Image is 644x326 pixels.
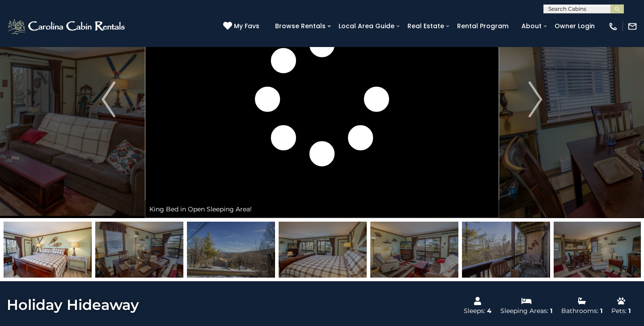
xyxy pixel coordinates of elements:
img: arrow [529,81,542,117]
img: phone-regular-white.png [608,21,618,31]
img: mail-regular-white.png [627,21,637,31]
img: 163267575 [4,222,92,278]
a: My Favs [223,21,262,31]
img: 163267580 [554,222,642,278]
a: Local Area Guide [334,19,399,33]
span: My Favs [234,21,259,31]
img: 163267577 [187,222,275,278]
img: White-1-2.png [7,17,127,35]
img: 163267578 [279,222,367,278]
a: Rental Program [453,19,513,33]
img: 163267593 [95,222,183,278]
img: 163267594 [462,222,550,278]
img: 163267579 [370,222,458,278]
a: Owner Login [550,19,599,33]
img: arrow [102,81,115,117]
a: About [517,19,546,33]
a: Browse Rentals [271,19,330,33]
a: Real Estate [403,19,449,33]
div: King Bed in Open Sleeping Area! [145,200,499,218]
